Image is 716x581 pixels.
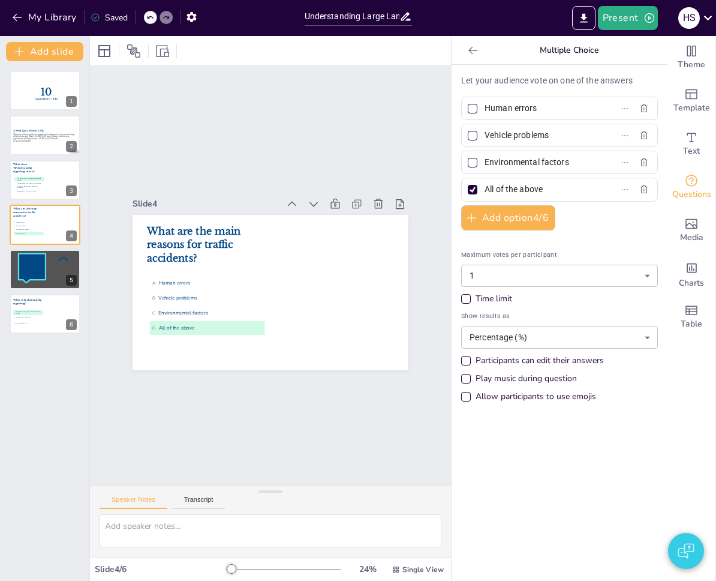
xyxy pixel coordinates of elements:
[476,391,596,403] div: Allow participants to use emojis
[152,294,263,301] span: Vehicle problems
[13,133,77,139] p: This presentation provides an engaging quiz designed to test your knowledge of Large Language Mod...
[461,391,596,403] div: Allow participants to use emojis
[572,6,595,30] button: Export to PowerPoint
[16,182,44,184] span: Driving without any regard for traffic rules
[667,166,715,209] div: Get real-time input from your audience
[100,496,167,509] button: Speaker Notes
[35,97,58,100] span: Countdown - title
[16,177,44,181] span: The ability to make timely decisions while driving
[152,295,155,301] span: B
[14,221,43,223] span: Human errors
[152,324,263,331] span: All of the above
[152,279,263,286] span: Human errors
[152,325,155,331] span: D
[172,496,225,509] button: Transcript
[679,277,704,290] span: Charts
[14,229,43,231] span: Environmental factors
[461,373,577,385] div: Play music during question
[461,326,658,348] div: Percentage (%)
[154,41,172,61] div: Resize presentation
[476,293,512,305] div: Time limit
[13,129,44,132] strong: A Brief Quiz About LLMs
[14,233,15,234] span: D
[13,163,34,173] span: What does 'Besluitvaardig rijgedrag' mean?
[10,160,80,200] div: What does 'Besluitvaardig rijgedrag' mean?AThe ability to make timely decisions while drivingBDri...
[485,181,596,198] input: Option 4
[667,79,715,122] div: Add ready made slides
[683,145,700,158] span: Text
[667,295,715,339] div: Add a table
[14,233,43,235] span: All of the above
[14,322,42,324] span: Ignoring traffic rules
[483,36,655,65] p: Multiple Choice
[476,355,604,367] div: Participants can edit their answers
[10,294,80,334] div: What is besluitvaardig rijgedrag?AMaking timely and correct decisions while drivingBDriving as fa...
[133,198,279,209] div: Slide 4
[16,185,44,188] span: Driving at high speeds regardless of conditions
[10,250,80,289] div: 5
[6,42,83,61] button: Add slide
[402,565,444,574] span: Single View
[152,280,155,286] span: A
[95,41,114,61] div: Layout
[13,139,77,142] p: Generated with [URL]
[14,229,15,230] span: C
[13,298,42,305] span: What is besluitvaardig rijgedrag?
[678,7,700,29] div: h s
[66,319,77,330] div: 6
[667,36,715,79] div: Change the overall theme
[16,190,44,191] span: Ignoring other road users' actions
[41,86,52,98] span: 10
[485,127,596,144] input: Option 2
[680,231,703,244] span: Media
[673,101,710,115] span: Template
[485,100,596,117] input: Option 1
[461,74,658,87] p: Let your audience vote on one of the answers
[667,209,715,252] div: Add images, graphics, shapes or video
[678,58,705,71] span: Theme
[305,8,399,25] input: Insert title
[9,8,82,27] button: My Library
[14,225,15,226] span: B
[66,275,77,286] div: 5
[152,309,263,316] span: Environmental factors
[66,141,77,152] div: 2
[598,6,658,30] button: Present
[13,207,37,217] span: What are the main reasons for traffic accidents?
[672,188,711,201] span: Questions
[353,564,382,575] div: 24 %
[10,115,80,155] div: https://cdn.sendsteps.com/images/logo/sendsteps_logo_white.pnghttps://cdn.sendsteps.com/images/lo...
[14,317,42,319] span: Driving as fast as possible
[147,224,240,264] span: What are the main reasons for traffic accidents?
[10,205,80,244] div: What are the main reasons for traffic accidents?AHuman errorsBVehicle problemsCEnvironmental fact...
[678,6,700,30] button: h s
[95,564,226,575] div: Slide 4 / 6
[461,293,658,305] div: Time limit
[485,154,596,171] input: Option 3
[14,225,43,227] span: Vehicle problems
[681,318,702,331] span: Table
[461,205,555,230] button: Add option4/6
[14,221,15,223] span: A
[476,373,577,385] div: Play music during question
[66,96,77,107] div: 1
[461,265,658,287] div: 1
[66,185,77,196] div: 3
[127,44,141,58] span: Position
[152,310,155,316] span: C
[667,122,715,166] div: Add text boxes
[10,71,80,110] div: 10Countdown - title1
[461,250,658,260] span: Maximum votes per participant
[667,252,715,295] div: Add charts and graphs
[461,311,658,321] span: Show results as
[91,12,128,23] div: Saved
[66,230,77,241] div: 4
[461,355,604,367] div: Participants can edit their answers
